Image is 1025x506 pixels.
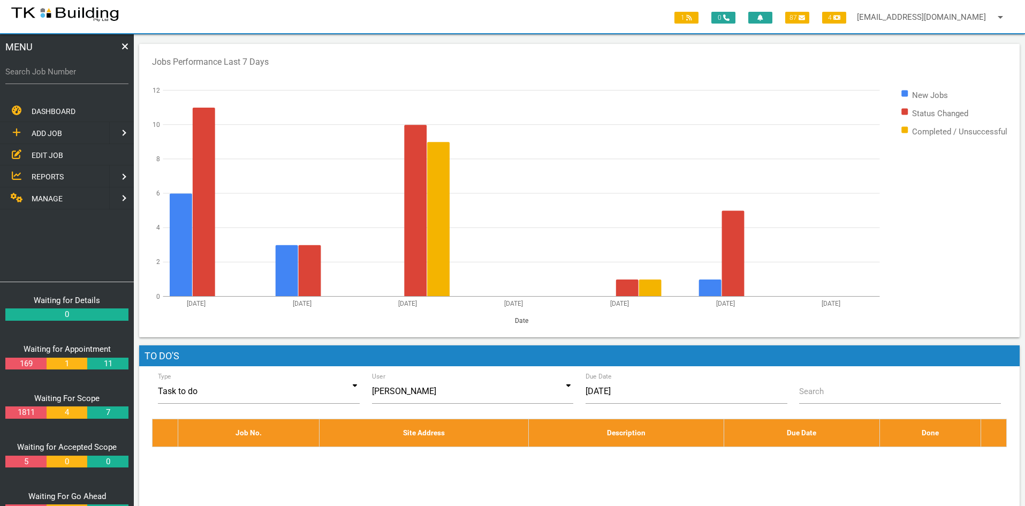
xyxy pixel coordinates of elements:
[5,358,46,370] a: 169
[912,108,968,118] text: Status Changed
[156,292,160,300] text: 0
[724,419,879,447] th: Due Date
[398,299,417,307] text: [DATE]
[372,372,385,381] label: User
[87,456,128,468] a: 0
[912,90,948,100] text: New Jobs
[32,172,64,181] span: REPORTS
[293,299,312,307] text: [DATE]
[515,316,528,324] text: Date
[47,456,87,468] a: 0
[5,40,33,54] span: MENU
[156,224,160,231] text: 4
[912,126,1007,136] text: Completed / Unsuccessful
[5,66,128,78] label: Search Job Number
[822,12,846,24] span: 4
[187,299,206,307] text: [DATE]
[32,107,75,116] span: DASHBOARD
[178,419,320,447] th: Job No.
[156,190,160,197] text: 6
[320,419,529,447] th: Site Address
[5,456,46,468] a: 5
[158,372,171,381] label: Type
[785,12,809,24] span: 87
[5,308,128,321] a: 0
[5,406,46,419] a: 1811
[799,386,824,398] label: Search
[47,358,87,370] a: 1
[711,12,735,24] span: 0
[156,155,160,162] text: 8
[156,258,160,266] text: 2
[24,344,111,354] a: Waiting for Appointment
[11,5,119,22] img: s3file
[879,419,981,447] th: Done
[610,299,629,307] text: [DATE]
[529,419,724,447] th: Description
[32,150,63,159] span: EDIT JOB
[153,86,160,94] text: 12
[716,299,735,307] text: [DATE]
[674,12,698,24] span: 1
[87,406,128,419] a: 7
[32,129,62,138] span: ADD JOB
[139,345,1020,367] h1: To Do's
[586,372,612,381] label: Due Date
[47,406,87,419] a: 4
[32,194,63,203] span: MANAGE
[822,299,840,307] text: [DATE]
[153,120,160,128] text: 10
[152,57,269,67] text: Jobs Performance Last 7 Days
[504,299,523,307] text: [DATE]
[34,296,100,305] a: Waiting for Details
[34,394,100,403] a: Waiting For Scope
[17,442,117,452] a: Waiting for Accepted Scope
[28,492,106,501] a: Waiting For Go Ahead
[87,358,128,370] a: 11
